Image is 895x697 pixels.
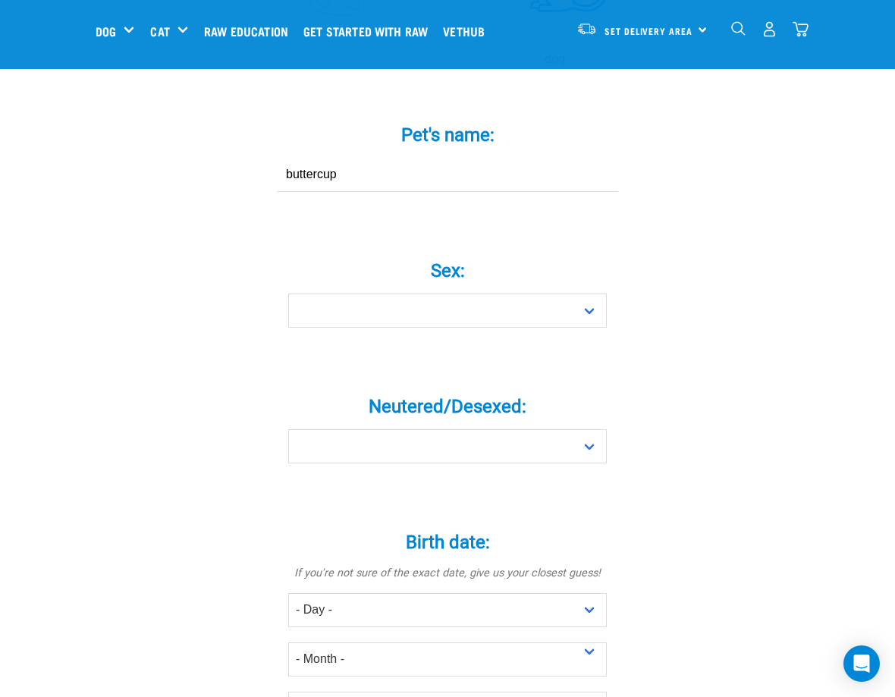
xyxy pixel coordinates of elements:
a: Cat [150,22,169,40]
p: If you're not sure of the exact date, give us your closest guess! [220,565,675,582]
a: Raw Education [200,1,300,61]
a: Get started with Raw [300,1,439,61]
img: home-icon-1@2x.png [731,21,746,36]
label: Pet's name: [220,121,675,149]
img: home-icon@2x.png [793,21,809,37]
label: Sex: [220,257,675,284]
span: Set Delivery Area [605,28,692,33]
img: user.png [762,21,777,37]
label: Birth date: [220,529,675,556]
div: Open Intercom Messenger [843,645,880,682]
label: Neutered/Desexed: [220,393,675,420]
img: van-moving.png [576,22,597,36]
a: Dog [96,22,116,40]
a: Vethub [439,1,496,61]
